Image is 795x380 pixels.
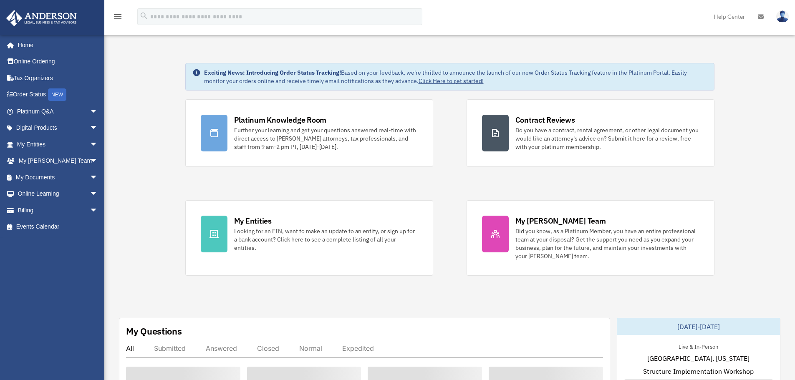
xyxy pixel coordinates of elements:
span: Structure Implementation Workshop [643,366,754,376]
div: NEW [48,88,66,101]
div: Do you have a contract, rental agreement, or other legal document you would like an attorney's ad... [515,126,699,151]
a: My Entities Looking for an EIN, want to make an update to an entity, or sign up for a bank accoun... [185,200,433,276]
a: Events Calendar [6,219,111,235]
span: arrow_drop_down [90,202,106,219]
div: All [126,344,134,352]
span: arrow_drop_down [90,169,106,186]
div: Platinum Knowledge Room [234,115,327,125]
a: Platinum Knowledge Room Further your learning and get your questions answered real-time with dire... [185,99,433,167]
div: Live & In-Person [672,342,725,350]
div: Submitted [154,344,186,352]
a: Platinum Q&Aarrow_drop_down [6,103,111,120]
div: My [PERSON_NAME] Team [515,216,606,226]
strong: Exciting News: Introducing Order Status Tracking! [204,69,341,76]
a: Order StatusNEW [6,86,111,103]
a: Click Here to get started! [419,77,484,85]
span: arrow_drop_down [90,153,106,170]
div: Closed [257,344,279,352]
div: My Entities [234,216,272,226]
div: Did you know, as a Platinum Member, you have an entire professional team at your disposal? Get th... [515,227,699,260]
span: arrow_drop_down [90,103,106,120]
div: Expedited [342,344,374,352]
div: My Questions [126,325,182,337]
a: My [PERSON_NAME] Teamarrow_drop_down [6,153,111,169]
div: Based on your feedback, we're thrilled to announce the launch of our new Order Status Tracking fe... [204,68,707,85]
div: Normal [299,344,322,352]
img: User Pic [776,10,789,23]
a: Digital Productsarrow_drop_down [6,120,111,136]
div: Further your learning and get your questions answered real-time with direct access to [PERSON_NAM... [234,126,418,151]
a: My Documentsarrow_drop_down [6,169,111,186]
a: My Entitiesarrow_drop_down [6,136,111,153]
i: menu [113,12,123,22]
span: arrow_drop_down [90,120,106,137]
a: Contract Reviews Do you have a contract, rental agreement, or other legal document you would like... [467,99,714,167]
a: Home [6,37,106,53]
span: arrow_drop_down [90,186,106,203]
div: Contract Reviews [515,115,575,125]
span: [GEOGRAPHIC_DATA], [US_STATE] [647,353,750,363]
div: Looking for an EIN, want to make an update to an entity, or sign up for a bank account? Click her... [234,227,418,252]
div: Answered [206,344,237,352]
a: Online Ordering [6,53,111,70]
a: menu [113,15,123,22]
a: My [PERSON_NAME] Team Did you know, as a Platinum Member, you have an entire professional team at... [467,200,714,276]
img: Anderson Advisors Platinum Portal [4,10,79,26]
div: [DATE]-[DATE] [617,318,780,335]
span: arrow_drop_down [90,136,106,153]
i: search [139,11,149,20]
a: Tax Organizers [6,70,111,86]
a: Billingarrow_drop_down [6,202,111,219]
a: Online Learningarrow_drop_down [6,186,111,202]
